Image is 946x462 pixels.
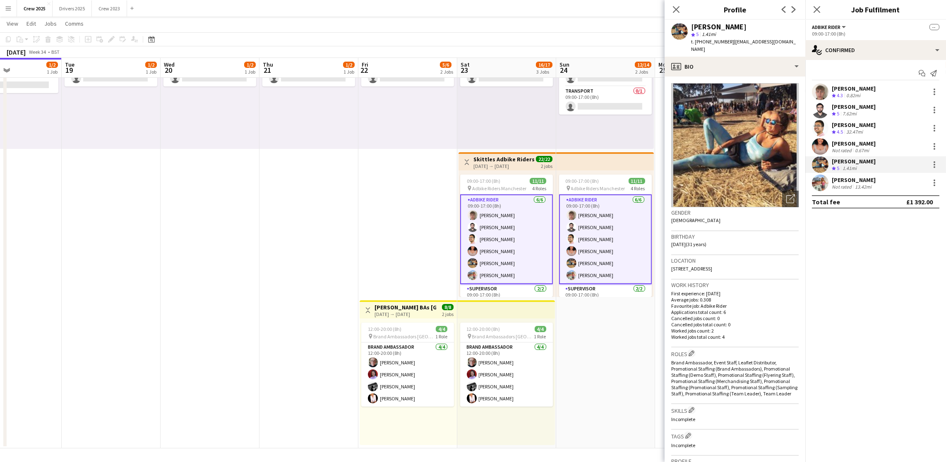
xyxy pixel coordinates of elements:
h3: Work history [671,281,799,289]
div: 1 Job [47,69,58,75]
span: 25 [657,65,669,75]
div: 13.42mi [853,184,873,190]
a: View [3,18,22,29]
p: Cancelled jobs total count: 0 [671,321,799,328]
span: 5/6 [440,62,451,68]
h3: Job Fulfilment [805,4,946,15]
a: Jobs [41,18,60,29]
app-card-role: Brand Ambassador4/412:00-20:00 (8h)[PERSON_NAME][PERSON_NAME][PERSON_NAME][PERSON_NAME] [361,342,454,407]
span: 12/14 [635,62,651,68]
div: [PERSON_NAME] [832,140,876,147]
div: [DATE] → [DATE] [473,163,535,169]
span: 4 Roles [532,185,546,192]
span: 19 [64,65,74,75]
span: 24 [558,65,569,75]
div: 0.82mi [845,92,862,99]
span: 1 Role [435,333,447,340]
img: Crew avatar or photo [671,83,799,207]
span: Adbike Rider [812,24,840,30]
span: Comms [65,20,84,27]
div: 1 Job [146,69,156,75]
h3: Profile [665,4,805,15]
div: [PERSON_NAME] [832,176,876,184]
span: 5 [837,110,839,117]
a: Edit [23,18,39,29]
p: Average jobs: 0.308 [671,297,799,303]
span: Brand Ambassadors [GEOGRAPHIC_DATA] [472,333,534,340]
div: 12:00-20:00 (8h)4/4 Brand Ambassadors [GEOGRAPHIC_DATA]1 RoleBrand Ambassador4/412:00-20:00 (8h)[... [361,323,454,407]
div: Not rated [832,147,853,153]
div: [PERSON_NAME] [691,23,747,31]
div: 1 Job [343,69,354,75]
span: Fri [362,61,368,68]
span: Wed [164,61,175,68]
app-job-card: 09:00-17:00 (8h)11/11 Adbike Riders Manchester4 RolesAdbike Rider6/609:00-17:00 (8h)[PERSON_NAME]... [460,175,553,297]
div: [DATE] → [DATE] [375,311,436,317]
h3: Birthday [671,233,799,240]
h3: Skittles Adbike Riders Manchester [473,156,535,163]
div: Total fee [812,198,840,206]
span: Adbike Riders Manchester [571,185,625,192]
app-card-role: Adbike Rider6/609:00-17:00 (8h)[PERSON_NAME][PERSON_NAME][PERSON_NAME][PERSON_NAME][PERSON_NAME][... [460,194,553,284]
span: Jobs [44,20,57,27]
div: [PERSON_NAME] [832,121,876,129]
p: Favourite job: Adbike Rider [671,303,799,309]
span: 4 Roles [631,185,645,192]
span: Brand Ambassadors [GEOGRAPHIC_DATA] [373,333,435,340]
div: [PERSON_NAME] [832,158,876,165]
span: t. [PHONE_NUMBER] [691,38,734,45]
div: 1.41mi [841,165,858,172]
span: 5 [837,165,839,171]
button: Adbike Rider [812,24,847,30]
span: 23 [459,65,470,75]
div: [PERSON_NAME] [832,103,876,110]
span: 22 [360,65,368,75]
p: First experience: [DATE] [671,290,799,297]
span: 1 Role [534,333,546,340]
span: 1/2 [244,62,256,68]
span: View [7,20,18,27]
span: -- [929,24,939,30]
span: 4/4 [436,326,447,332]
span: | [EMAIL_ADDRESS][DOMAIN_NAME] [691,38,796,52]
div: 0.67mi [853,147,871,153]
p: Cancelled jobs count: 0 [671,315,799,321]
span: 16/17 [536,62,552,68]
span: Edit [26,20,36,27]
span: 20 [163,65,175,75]
span: 4.3 [837,92,843,98]
span: 1/2 [343,62,355,68]
span: [DATE] (31 years) [671,241,706,247]
span: 4/4 [535,326,546,332]
p: Incomplete [671,416,799,422]
div: 2 Jobs [440,69,453,75]
h3: Location [671,257,799,264]
h3: Roles [671,349,799,358]
div: Open photos pop-in [782,191,799,207]
button: Drivers 2025 [53,0,92,17]
div: Bio [665,57,805,77]
div: 7.62mi [841,110,858,117]
div: Not rated [832,184,853,190]
h3: [PERSON_NAME] BAs [GEOGRAPHIC_DATA] [375,304,436,311]
div: 2 jobs [442,310,454,317]
span: 1/2 [145,62,157,68]
app-job-card: 09:00-17:00 (8h)11/11 Adbike Riders Manchester4 RolesAdbike Rider6/609:00-17:00 (8h)[PERSON_NAME]... [559,175,652,297]
div: [PERSON_NAME] [832,85,876,92]
div: 32.47mi [845,129,864,136]
p: Worked jobs count: 2 [671,328,799,334]
app-card-role: Transport0/109:00-17:00 (8h) [559,86,652,115]
span: Thu [263,61,273,68]
span: 09:00-17:00 (8h) [467,178,500,184]
span: 09:00-17:00 (8h) [566,178,599,184]
span: 22/22 [536,156,552,162]
app-card-role: Supervisor2/209:00-17:00 (8h) [559,284,652,324]
span: Adbike Riders Manchester [472,185,526,192]
div: £1 392.00 [906,198,933,206]
div: BST [51,49,60,55]
span: 4.5 [837,129,843,135]
div: 12:00-20:00 (8h)4/4 Brand Ambassadors [GEOGRAPHIC_DATA]1 RoleBrand Ambassador4/412:00-20:00 (8h)[... [460,323,553,407]
span: 12:00-20:00 (8h) [368,326,401,332]
p: Applications total count: 6 [671,309,799,315]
